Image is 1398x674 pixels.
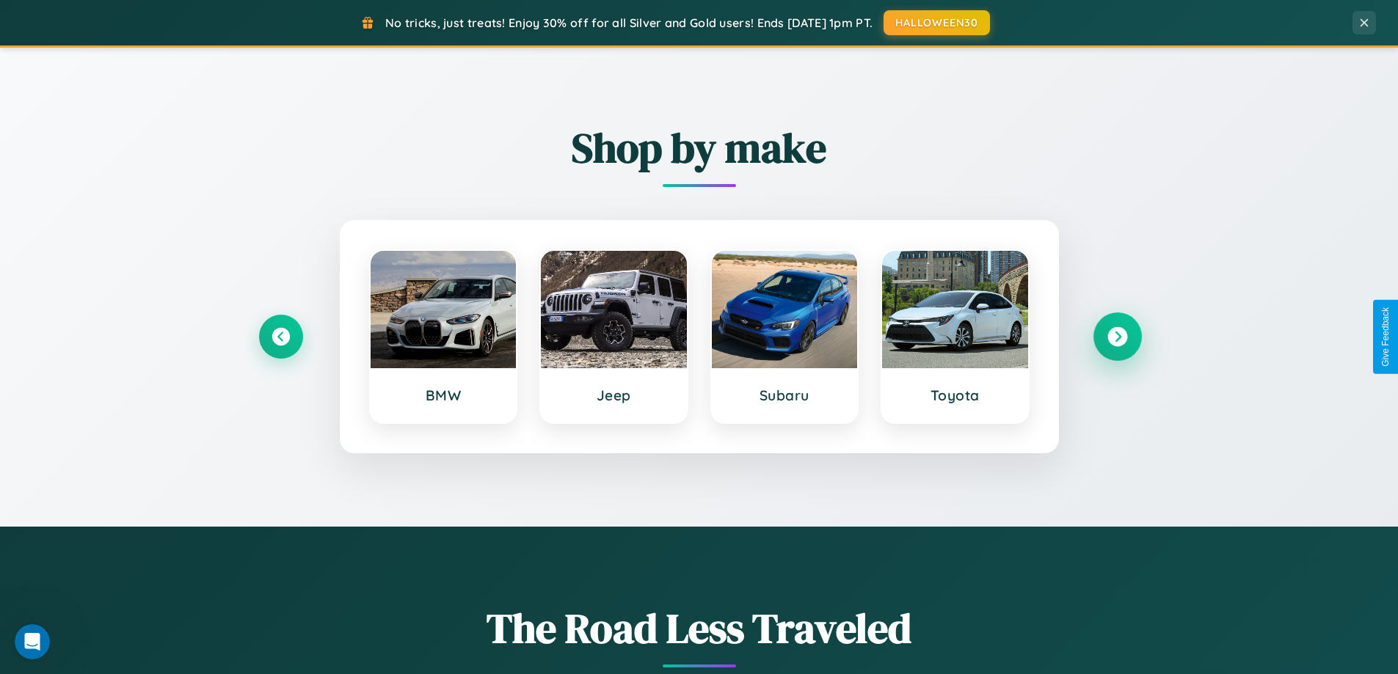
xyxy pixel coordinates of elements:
div: Give Feedback [1380,307,1391,367]
h1: The Road Less Traveled [259,600,1140,656]
h3: Subaru [727,387,843,404]
button: HALLOWEEN30 [884,10,990,35]
iframe: Intercom live chat [15,624,50,659]
h3: Jeep [556,387,672,404]
h2: Shop by make [259,120,1140,176]
h3: Toyota [897,387,1013,404]
h3: BMW [385,387,502,404]
span: No tricks, just treats! Enjoy 30% off for all Silver and Gold users! Ends [DATE] 1pm PT. [385,15,873,30]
